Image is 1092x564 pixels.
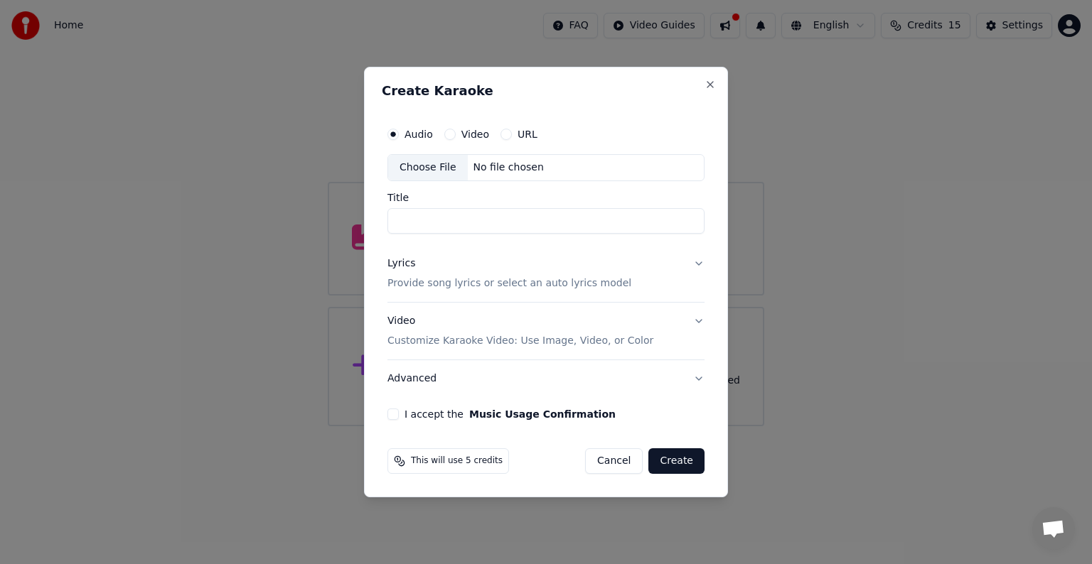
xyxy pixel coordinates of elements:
[387,276,631,291] p: Provide song lyrics or select an auto lyrics model
[469,409,616,419] button: I accept the
[405,409,616,419] label: I accept the
[405,129,433,139] label: Audio
[468,161,550,175] div: No file chosen
[387,334,653,348] p: Customize Karaoke Video: Use Image, Video, or Color
[388,155,468,180] div: Choose File
[387,303,705,359] button: VideoCustomize Karaoke Video: Use Image, Video, or Color
[387,256,415,271] div: Lyrics
[411,455,503,467] span: This will use 5 credits
[518,129,537,139] label: URL
[585,448,643,474] button: Cancel
[648,448,705,474] button: Create
[387,314,653,348] div: Video
[382,85,710,97] h2: Create Karaoke
[387,360,705,397] button: Advanced
[387,192,705,202] label: Title
[387,245,705,302] button: LyricsProvide song lyrics or select an auto lyrics model
[461,129,489,139] label: Video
